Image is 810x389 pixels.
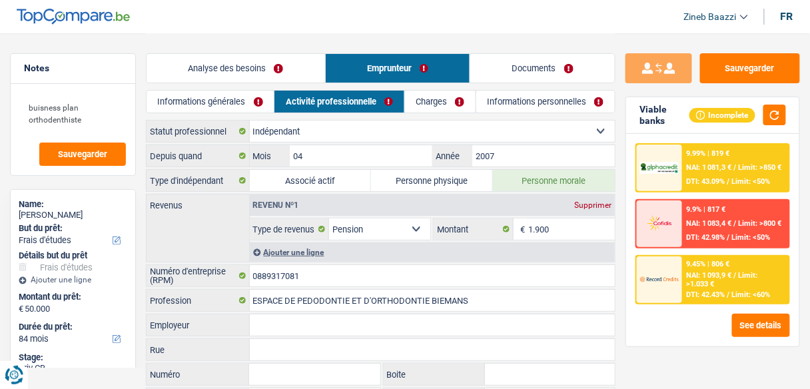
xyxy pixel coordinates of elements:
div: Supprimer [571,201,615,209]
img: Record Credits [640,270,679,289]
span: / [734,271,737,280]
a: Informations générales [147,91,274,113]
label: Profession [147,290,250,311]
div: 9.45% | 806 € [687,260,730,268]
label: Montant [434,218,514,240]
span: Limit: <50% [732,233,771,242]
span: NAI: 1 081,3 € [687,163,732,172]
div: Revenu nº1 [250,201,302,209]
div: Ajouter une ligne [19,275,127,284]
div: Ajouter une ligne [250,242,615,262]
a: Emprunteur [326,54,470,83]
span: € [514,218,528,240]
a: Informations personnelles [476,91,615,113]
span: NAI: 1 093,9 € [687,271,732,280]
div: [PERSON_NAME] [19,210,127,220]
span: / [727,233,730,242]
label: Type de revenus [250,218,330,240]
span: Limit: >1.033 € [687,271,758,288]
input: MM [290,145,432,167]
label: Type d'indépendant [147,170,250,191]
img: Cofidis [640,214,679,233]
span: / [734,219,737,228]
label: Personne physique [371,170,493,191]
span: DTI: 43.09% [687,177,725,186]
label: Associé actif [250,170,372,191]
img: AlphaCredit [640,162,679,174]
a: Activité professionnelle [274,91,404,113]
label: Revenus [147,195,249,210]
label: Numéro [147,364,249,385]
div: Stage: [19,352,127,363]
div: 9.9% | 817 € [687,205,726,214]
label: Statut professionnel [147,121,250,142]
a: Zineb Baazzi [673,6,748,28]
img: TopCompare Logo [17,9,130,25]
label: Employeur [147,314,250,336]
label: Depuis quand [147,145,250,167]
div: fr [781,10,793,23]
button: Sauvegarder [39,143,126,166]
label: Montant du prêt: [19,292,125,302]
label: Personne morale [493,170,615,191]
a: Charges [405,91,476,113]
span: / [727,177,730,186]
button: See details [732,314,790,337]
span: Limit: <50% [732,177,771,186]
div: 9.99% | 819 € [687,149,730,158]
span: NAI: 1 083,4 € [687,219,732,228]
div: Incomplete [689,108,755,123]
span: € [19,304,23,314]
label: Année [432,145,472,167]
span: DTI: 42.98% [687,233,725,242]
div: Name: [19,199,127,210]
span: Zineb Baazzi [684,11,737,23]
span: Limit: >850 € [739,163,782,172]
h5: Notes [24,63,122,74]
span: Limit: >800 € [739,219,782,228]
label: Numéro d'entreprise (RPM) [147,265,250,286]
label: Mois [250,145,290,167]
div: Viable banks [639,104,689,127]
span: Sauvegarder [58,150,107,159]
label: Rue [147,339,250,360]
input: AAAA [472,145,615,167]
span: Limit: <60% [732,290,771,299]
span: DTI: 42.43% [687,290,725,299]
label: Boite [384,364,486,385]
a: Analyse des besoins [147,54,325,83]
a: Documents [470,54,615,83]
div: Détails but du prêt [19,250,127,261]
label: Durée du prêt: [19,322,125,332]
div: Priv CB [19,363,127,374]
label: But du prêt: [19,223,125,234]
span: / [727,290,730,299]
span: / [734,163,737,172]
button: Sauvegarder [700,53,800,83]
